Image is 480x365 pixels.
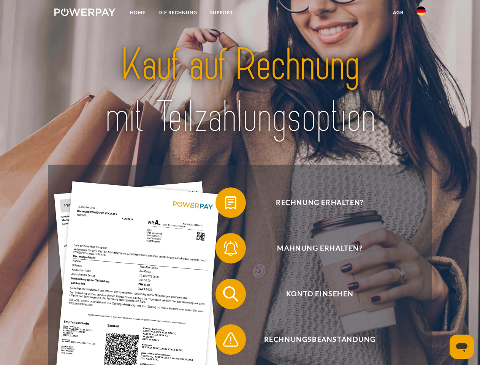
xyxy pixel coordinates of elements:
button: Rechnungsbeanstandung [215,324,413,355]
span: Rechnung erhalten? [227,187,413,218]
a: DIE RECHNUNG [152,6,204,19]
img: logo-powerpay-white.svg [54,8,116,16]
a: Home [124,6,152,19]
span: Konto einsehen [227,279,413,309]
iframe: Schaltfläche zum Öffnen des Messaging-Fensters [450,335,474,359]
a: agb [387,6,410,19]
img: qb_warning.svg [221,330,240,349]
span: Rechnungsbeanstandung [227,324,413,355]
button: Konto einsehen [215,279,413,309]
button: Rechnung erhalten? [215,187,413,218]
span: Mahnung erhalten? [227,233,413,263]
img: qb_bill.svg [221,193,240,212]
a: SUPPORT [204,6,240,19]
img: title-powerpay_de.svg [73,36,407,146]
img: de [417,6,426,16]
img: qb_search.svg [221,284,240,303]
button: Mahnung erhalten? [215,233,413,263]
img: qb_bell.svg [221,239,240,258]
